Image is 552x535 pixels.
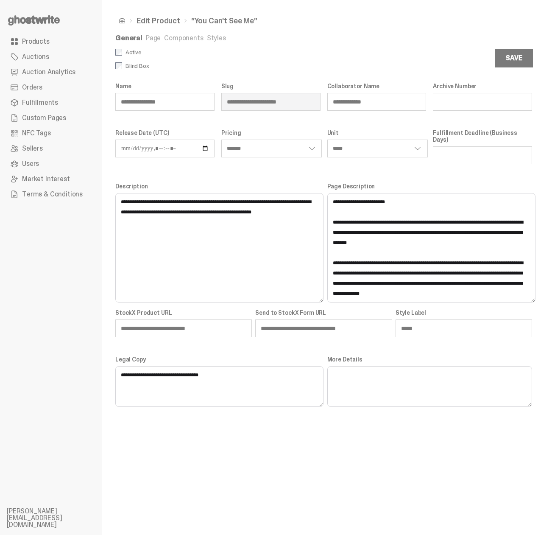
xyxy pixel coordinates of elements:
a: NFC Tags [7,126,95,141]
label: Description [115,183,321,190]
a: Auction Analytics [7,64,95,80]
span: Fulfillments [22,99,58,106]
span: Orders [22,84,42,91]
a: Sellers [7,141,95,156]
label: Fulfillment Deadline (Business Days) [433,129,532,143]
button: Save [495,49,533,67]
a: Page [146,34,161,42]
input: Active [115,49,122,56]
div: Save [506,55,522,62]
span: Auction Analytics [22,69,75,76]
a: Fulfillments [7,95,95,110]
label: Blind Box [115,62,324,69]
span: Users [22,160,39,167]
a: Users [7,156,95,171]
label: Style Label [396,309,532,316]
a: Components [164,34,203,42]
li: “You Can't See Me” [180,17,257,25]
label: Unit [327,129,427,136]
label: Collaborator Name [327,83,427,90]
a: General [115,34,142,42]
li: [PERSON_NAME][EMAIL_ADDRESS][DOMAIN_NAME] [7,508,109,528]
a: Products [7,34,95,49]
a: Custom Pages [7,110,95,126]
a: Styles [207,34,226,42]
span: Terms & Conditions [22,191,83,198]
span: Sellers [22,145,43,152]
label: More Details [327,356,532,363]
label: Active [115,49,324,56]
a: Auctions [7,49,95,64]
label: Name [115,83,215,90]
span: Custom Pages [22,115,66,121]
label: Send to StockX Form URL [255,309,392,316]
label: StockX Product URL [115,309,252,316]
a: Market Interest [7,171,95,187]
a: Orders [7,80,95,95]
label: Release Date (UTC) [115,129,215,136]
input: Blind Box [115,62,122,69]
span: Auctions [22,53,49,60]
label: Legal Copy [115,356,321,363]
label: Pricing [221,129,321,136]
a: Edit Product [137,17,180,25]
a: Terms & Conditions [7,187,95,202]
label: Archive Number [433,83,532,90]
span: Products [22,38,50,45]
label: Slug [221,83,321,90]
label: Page Description [327,183,532,190]
span: NFC Tags [22,130,51,137]
span: Market Interest [22,176,70,182]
